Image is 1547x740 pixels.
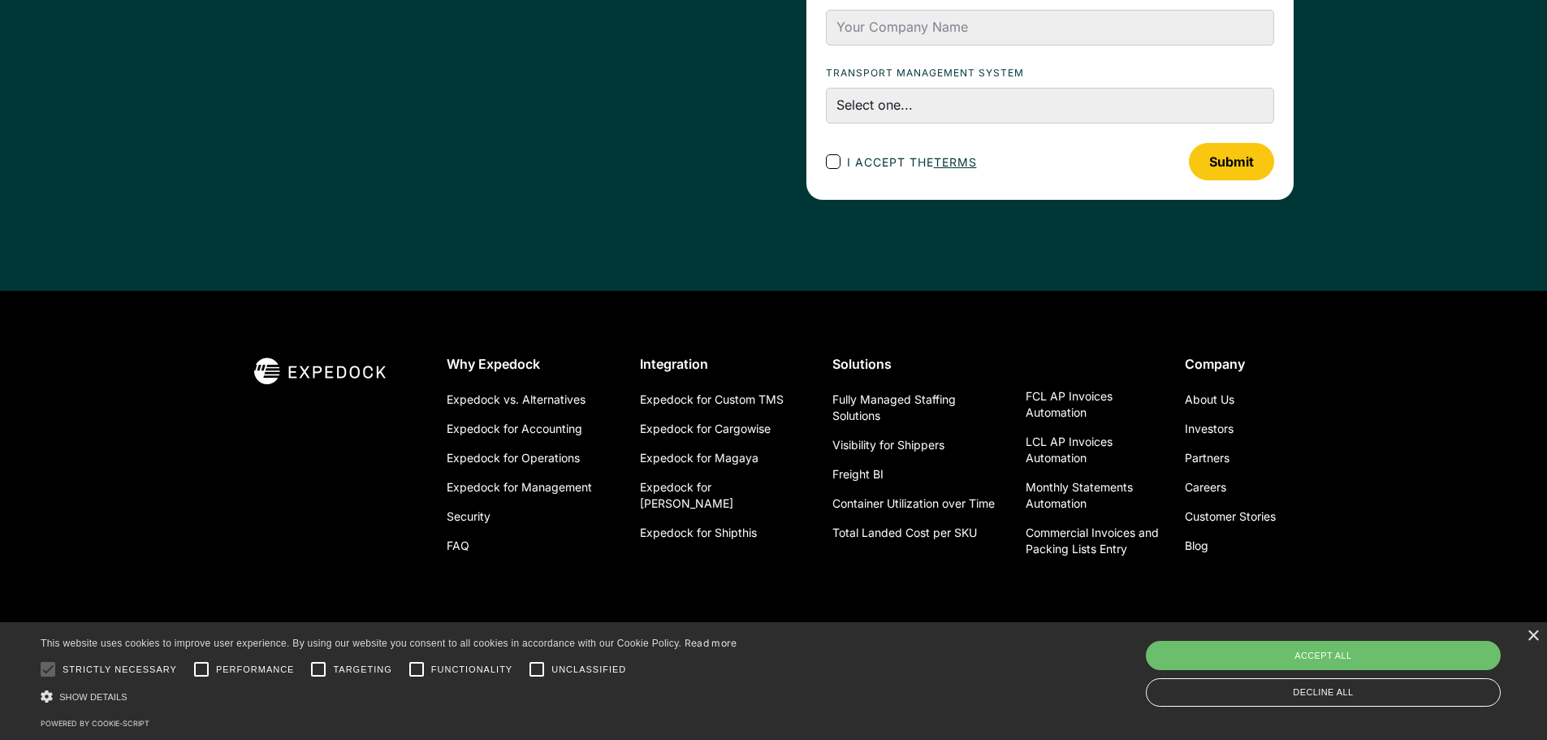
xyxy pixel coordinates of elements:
div: Integration [640,356,807,372]
div: Solutions [832,356,1000,372]
div: Decline all [1146,678,1501,707]
a: Total Landed Cost per SKU [832,518,977,547]
span: Show details [59,692,127,702]
span: I accept the [847,154,977,171]
a: terms [934,155,977,169]
input: Submit [1189,143,1274,180]
a: LCL AP Invoices Automation [1026,427,1159,473]
a: Blog [1185,531,1208,560]
a: Partners [1185,444,1229,473]
a: Expedock for Accounting [447,414,582,444]
a: Investors [1185,414,1234,444]
a: Monthly Statements Automation [1026,473,1159,518]
iframe: Chat Widget [1277,565,1547,740]
a: Visibility for Shippers [832,431,944,460]
a: Expedock for Cargowise [640,414,771,444]
div: Why Expedock [447,356,614,372]
span: Strictly necessary [63,663,177,677]
div: Accept all [1146,641,1501,670]
a: Expedock for [PERSON_NAME] [640,473,807,518]
a: Expedock for Custom TMS [640,385,784,414]
a: Fully Managed Staffing Solutions [832,385,1000,431]
span: Performance [216,663,295,677]
a: Freight BI [832,460,884,489]
label: Transport Management System [826,65,1274,81]
a: FAQ [447,531,469,560]
a: Container Utilization over Time [832,489,995,518]
a: Customer Stories [1185,502,1276,531]
a: Expedock for Magaya [640,444,758,473]
input: Your Company Name [826,10,1274,45]
a: Commercial Invoices and Packing Lists Entry [1026,518,1159,564]
div: Company [1185,356,1294,372]
span: Targeting [333,663,391,677]
a: FCL AP Invoices Automation [1026,382,1159,427]
a: Careers [1185,473,1226,502]
a: Expedock vs. Alternatives [447,385,586,414]
span: Functionality [431,663,512,677]
a: Expedock for Shipthis [640,518,757,547]
a: Powered by cookie-script [41,719,149,728]
span: Unclassified [551,663,626,677]
span: This website uses cookies to improve user experience. By using our website you consent to all coo... [41,638,681,649]
div: Show details [41,688,737,705]
a: Expedock for Operations [447,444,580,473]
a: Expedock for Management [447,473,592,502]
a: About Us [1185,385,1234,414]
a: Read more [685,637,737,649]
a: Security [447,502,490,531]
